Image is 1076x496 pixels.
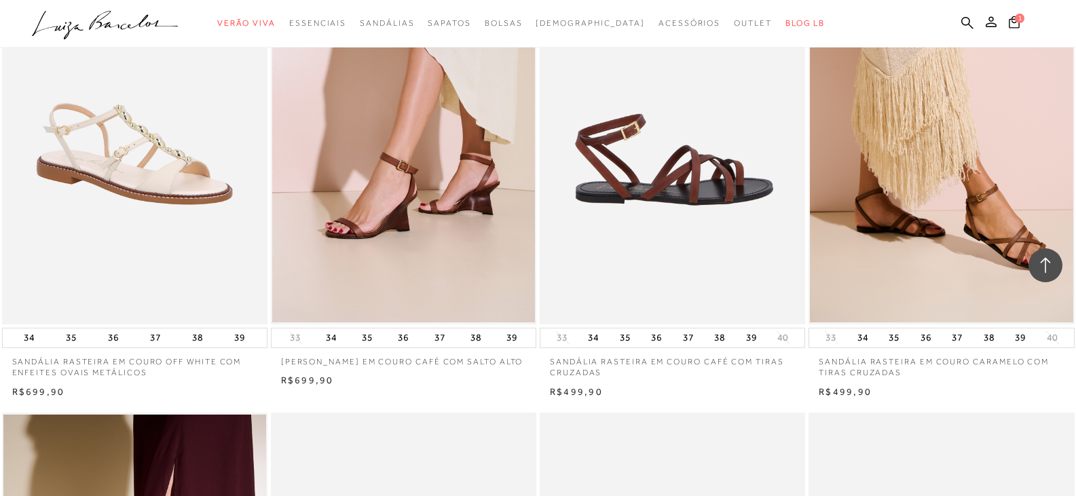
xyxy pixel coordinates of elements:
[360,11,414,36] a: categoryNavScreenReaderText
[104,328,123,347] button: 36
[62,328,81,347] button: 35
[1005,15,1024,33] button: 1
[217,18,276,28] span: Verão Viva
[428,18,470,28] span: Sapatos
[20,328,39,347] button: 34
[679,328,698,347] button: 37
[785,18,825,28] span: BLOG LB
[616,328,635,347] button: 35
[217,11,276,36] a: categoryNavScreenReaderText
[286,331,305,344] button: 33
[146,328,165,347] button: 37
[536,11,645,36] a: noSubCategoriesText
[885,328,904,347] button: 35
[536,18,645,28] span: [DEMOGRAPHIC_DATA]
[466,328,485,347] button: 38
[742,328,761,347] button: 39
[658,18,720,28] span: Acessórios
[428,11,470,36] a: categoryNavScreenReaderText
[647,328,666,347] button: 36
[281,375,334,385] span: R$699,90
[550,386,603,397] span: R$499,90
[322,328,341,347] button: 34
[948,328,967,347] button: 37
[485,11,523,36] a: categoryNavScreenReaderText
[1043,331,1062,344] button: 40
[12,386,65,397] span: R$699,90
[540,348,805,379] a: SANDÁLIA RASTEIRA EM COURO CAFÉ COM TIRAS CRUZADAS
[819,386,872,397] span: R$499,90
[188,328,207,347] button: 38
[821,331,840,344] button: 33
[360,18,414,28] span: Sandálias
[485,18,523,28] span: Bolsas
[2,348,267,379] a: SANDÁLIA RASTEIRA EM COURO OFF WHITE COM ENFEITES OVAIS METÁLICOS
[502,328,521,347] button: 39
[916,328,935,347] button: 36
[358,328,377,347] button: 35
[271,348,536,368] a: [PERSON_NAME] EM COURO CAFÉ COM SALTO ALTO
[289,18,346,28] span: Essenciais
[1011,328,1030,347] button: 39
[394,328,413,347] button: 36
[785,11,825,36] a: BLOG LB
[734,11,772,36] a: categoryNavScreenReaderText
[1015,14,1024,23] span: 1
[809,348,1074,379] a: SANDÁLIA RASTEIRA EM COURO CARAMELO COM TIRAS CRUZADAS
[773,331,792,344] button: 40
[980,328,999,347] button: 38
[658,11,720,36] a: categoryNavScreenReaderText
[710,328,729,347] button: 38
[734,18,772,28] span: Outlet
[584,328,603,347] button: 34
[289,11,346,36] a: categoryNavScreenReaderText
[430,328,449,347] button: 37
[853,328,872,347] button: 34
[553,331,572,344] button: 33
[230,328,249,347] button: 39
